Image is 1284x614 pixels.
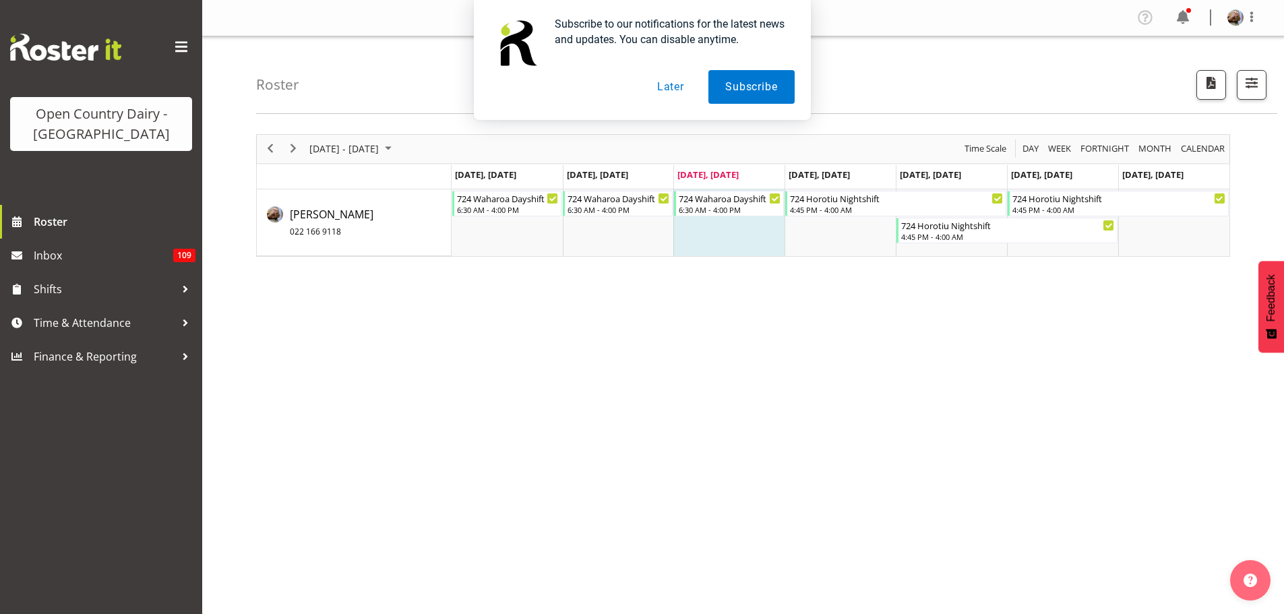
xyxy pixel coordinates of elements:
[679,204,781,215] div: 6:30 AM - 4:00 PM
[34,279,175,299] span: Shifts
[896,218,1118,243] div: Brent Adams"s event - 724 Horotiu Nightshift Begin From Friday, October 3, 2025 at 4:45:00 PM GMT...
[1244,574,1257,587] img: help-xxl-2.png
[1079,140,1130,157] span: Fortnight
[1020,140,1041,157] button: Timeline Day
[1008,191,1229,216] div: Brent Adams"s event - 724 Horotiu Nightshift Begin From Saturday, October 4, 2025 at 4:45:00 PM G...
[34,245,173,266] span: Inbox
[34,313,175,333] span: Time & Attendance
[563,191,673,216] div: Brent Adams"s event - 724 Waharoa Dayshift Begin From Tuesday, September 30, 2025 at 6:30:00 AM G...
[901,231,1114,242] div: 4:45 PM - 4:00 AM
[708,70,794,104] button: Subscribe
[568,204,669,215] div: 6:30 AM - 4:00 PM
[308,140,380,157] span: [DATE] - [DATE]
[1180,140,1226,157] span: calendar
[901,218,1114,232] div: 724 Horotiu Nightshift
[290,226,341,237] span: 022 166 9118
[679,191,781,205] div: 724 Waharoa Dayshift
[789,168,850,181] span: [DATE], [DATE]
[455,168,516,181] span: [DATE], [DATE]
[457,204,559,215] div: 6:30 AM - 4:00 PM
[452,191,562,216] div: Brent Adams"s event - 724 Waharoa Dayshift Begin From Monday, September 29, 2025 at 6:30:00 AM GM...
[34,212,195,232] span: Roster
[1137,140,1173,157] span: Month
[1021,140,1040,157] span: Day
[1012,204,1225,215] div: 4:45 PM - 4:00 AM
[173,249,195,262] span: 109
[282,135,305,163] div: next period
[1012,191,1225,205] div: 724 Horotiu Nightshift
[262,140,280,157] button: Previous
[785,191,1006,216] div: Brent Adams"s event - 724 Horotiu Nightshift Begin From Thursday, October 2, 2025 at 4:45:00 PM G...
[674,191,784,216] div: Brent Adams"s event - 724 Waharoa Dayshift Begin From Wednesday, October 1, 2025 at 6:30:00 AM GM...
[307,140,398,157] button: October 2025
[34,346,175,367] span: Finance & Reporting
[790,204,1003,215] div: 4:45 PM - 4:00 AM
[452,189,1229,256] table: Timeline Week of October 1, 2025
[1011,168,1072,181] span: [DATE], [DATE]
[1046,140,1074,157] button: Timeline Week
[1122,168,1184,181] span: [DATE], [DATE]
[790,191,1003,205] div: 724 Horotiu Nightshift
[1047,140,1072,157] span: Week
[1265,274,1277,321] span: Feedback
[1078,140,1132,157] button: Fortnight
[1258,261,1284,352] button: Feedback - Show survey
[962,140,1009,157] button: Time Scale
[490,16,544,70] img: notification icon
[567,168,628,181] span: [DATE], [DATE]
[305,135,400,163] div: Sep 29 - Oct 05, 2025
[256,134,1230,257] div: Timeline Week of October 1, 2025
[284,140,303,157] button: Next
[1179,140,1227,157] button: Month
[257,189,452,256] td: Brent Adams resource
[457,191,559,205] div: 724 Waharoa Dayshift
[568,191,669,205] div: 724 Waharoa Dayshift
[963,140,1008,157] span: Time Scale
[290,207,373,238] span: [PERSON_NAME]
[640,70,701,104] button: Later
[900,168,961,181] span: [DATE], [DATE]
[677,168,739,181] span: [DATE], [DATE]
[1136,140,1174,157] button: Timeline Month
[259,135,282,163] div: previous period
[24,104,179,144] div: Open Country Dairy - [GEOGRAPHIC_DATA]
[290,206,373,239] a: [PERSON_NAME]022 166 9118
[544,16,795,47] div: Subscribe to our notifications for the latest news and updates. You can disable anytime.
